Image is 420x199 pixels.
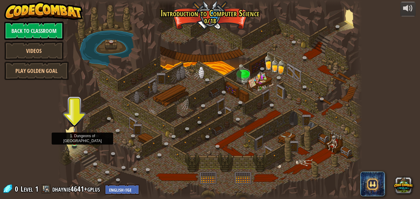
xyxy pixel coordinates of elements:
a: dhaynie4641+gplus [52,184,102,194]
span: 1 [35,184,38,194]
img: CodeCombat - Learn how to code by playing a game [4,2,83,20]
a: Play Golden Goal [4,62,69,80]
button: Adjust volume [400,2,416,16]
span: Level [21,184,33,194]
img: level-banner-unstarted.png [71,127,78,144]
span: 0 [15,184,20,194]
a: Videos [4,42,64,60]
a: Back to Classroom [4,22,64,40]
